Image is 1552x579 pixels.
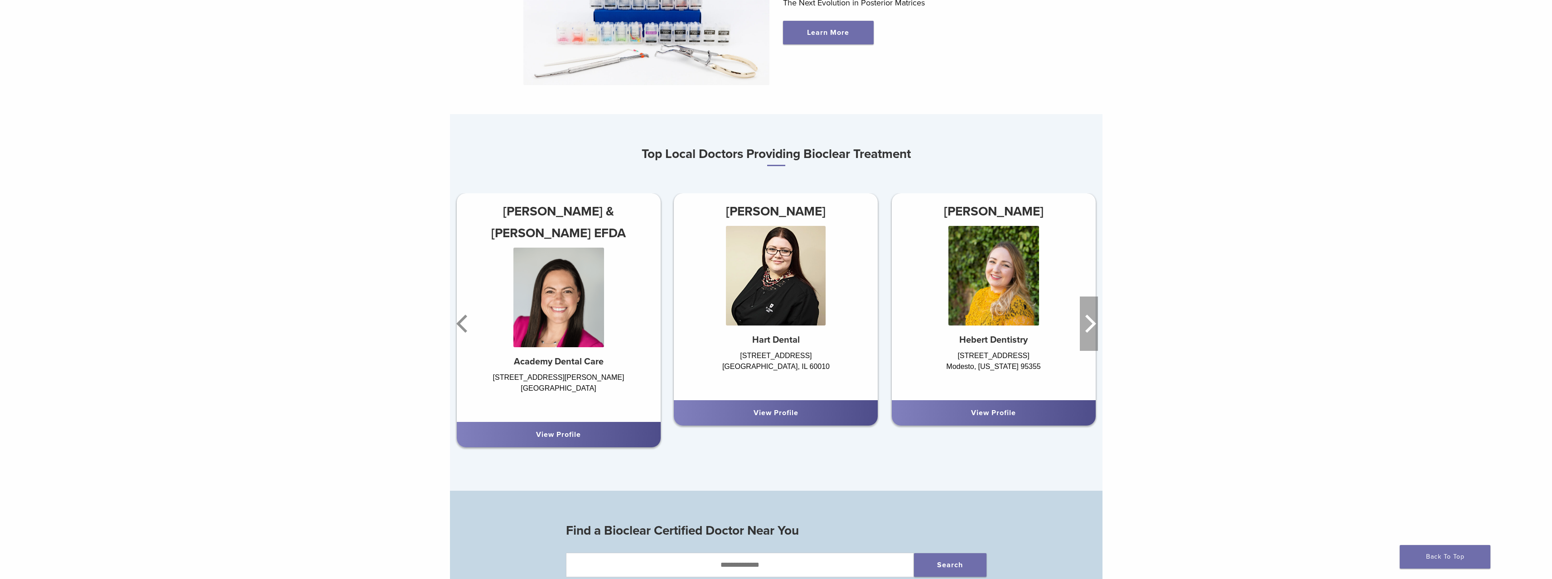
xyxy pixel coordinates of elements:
h3: [PERSON_NAME] [674,201,878,222]
h3: [PERSON_NAME] & [PERSON_NAME] EFDA [457,201,661,244]
h3: [PERSON_NAME] [892,201,1096,222]
img: Dr. Agnieszka Iwaszczyszyn [726,226,826,325]
h3: Top Local Doctors Providing Bioclear Treatment [450,143,1102,166]
a: View Profile [536,430,581,439]
button: Next [1080,297,1098,351]
a: Learn More [783,21,874,44]
a: View Profile [971,408,1016,417]
button: Search [914,553,986,577]
button: Previous [454,297,473,351]
img: Dr. Chelsea Gonzales & Jeniffer Segura EFDA [513,248,604,347]
div: [STREET_ADDRESS] Modesto, [US_STATE] 95355 [892,350,1096,391]
h3: Find a Bioclear Certified Doctor Near You [566,520,986,541]
strong: Hebert Dentistry [959,335,1028,345]
a: Back To Top [1400,545,1490,569]
a: View Profile [754,408,798,417]
strong: Academy Dental Care [514,356,604,367]
strong: Hart Dental [752,335,800,345]
div: [STREET_ADDRESS] [GEOGRAPHIC_DATA], IL 60010 [674,350,878,391]
div: [STREET_ADDRESS][PERSON_NAME] [GEOGRAPHIC_DATA] [457,372,661,413]
img: Dr. Alexandra Hebert [948,226,1039,325]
